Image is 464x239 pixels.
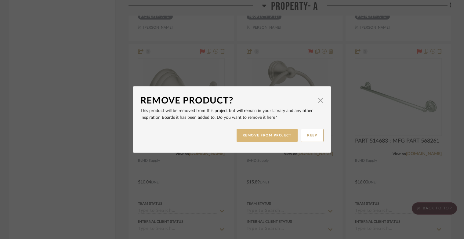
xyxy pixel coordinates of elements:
button: KEEP [301,129,324,142]
div: Remove Product? [140,94,314,107]
button: Close [314,94,327,106]
dialog-header: Remove Product? [140,94,324,107]
p: This product will be removed from this project but will remain in your Library and any other Insp... [140,107,324,121]
button: REMOVE FROM PROJECT [237,129,298,142]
